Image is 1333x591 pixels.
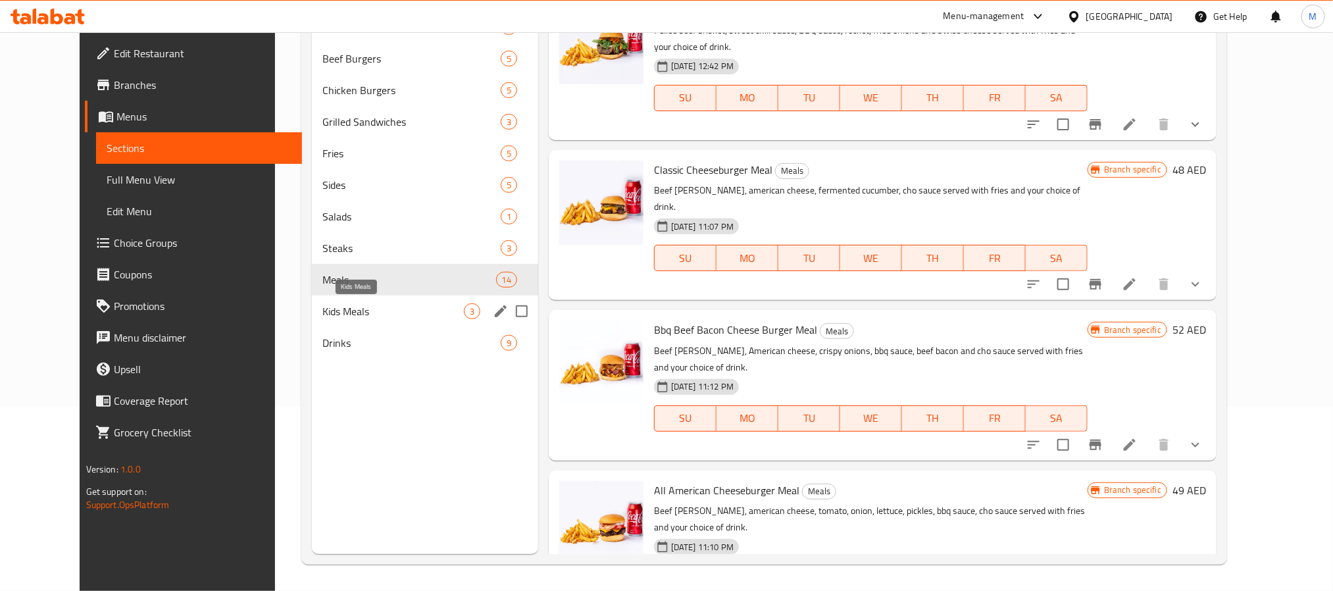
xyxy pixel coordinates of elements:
[1099,324,1167,336] span: Branch specific
[85,259,302,290] a: Coupons
[114,298,291,314] span: Promotions
[322,82,501,98] span: Chicken Burgers
[322,272,495,288] span: Meals
[778,85,840,111] button: TU
[85,322,302,353] a: Menu disclaimer
[322,209,501,224] span: Salads
[85,69,302,101] a: Branches
[501,177,517,193] div: items
[501,211,516,223] span: 1
[1148,269,1180,300] button: delete
[107,203,291,219] span: Edit Menu
[840,405,902,432] button: WE
[322,335,501,351] div: Drinks
[964,245,1026,271] button: FR
[660,88,711,107] span: SU
[559,321,643,405] img: Bbq Beef Bacon Cheese Burger Meal
[114,235,291,251] span: Choice Groups
[1122,437,1138,453] a: Edit menu item
[654,320,817,340] span: Bbq Beef Bacon Cheese Burger Meal
[501,335,517,351] div: items
[840,245,902,271] button: WE
[660,249,711,268] span: SU
[312,138,538,169] div: Fries5
[964,85,1026,111] button: FR
[491,301,511,321] button: edit
[86,461,118,478] span: Version:
[96,195,302,227] a: Edit Menu
[322,240,501,256] span: Steaks
[501,51,517,66] div: items
[654,503,1088,536] p: Beef [PERSON_NAME], american cheese, tomato, onion, lettuce, pickles, bbq sauce, cho sauce served...
[717,405,778,432] button: MO
[116,109,291,124] span: Menus
[559,481,643,565] img: All American Cheeseburger Meal
[902,85,964,111] button: TH
[85,101,302,132] a: Menus
[666,60,739,72] span: [DATE] 12:42 PM
[654,480,799,500] span: All American Cheeseburger Meal
[114,393,291,409] span: Coverage Report
[86,496,170,513] a: Support.OpsPlatform
[1026,245,1088,271] button: SA
[964,405,1026,432] button: FR
[722,409,773,428] span: MO
[802,484,836,500] div: Meals
[776,163,809,178] span: Meals
[969,409,1020,428] span: FR
[969,88,1020,107] span: FR
[820,324,853,339] span: Meals
[1031,88,1082,107] span: SA
[907,409,959,428] span: TH
[312,295,538,327] div: Kids Meals3edit
[501,240,517,256] div: items
[717,245,778,271] button: MO
[1172,321,1206,339] h6: 52 AED
[1026,85,1088,111] button: SA
[907,249,959,268] span: TH
[784,409,835,428] span: TU
[322,145,501,161] span: Fries
[322,177,501,193] span: Sides
[85,417,302,448] a: Grocery Checklist
[969,249,1020,268] span: FR
[464,303,480,319] div: items
[114,267,291,282] span: Coupons
[666,220,739,233] span: [DATE] 11:07 PM
[312,264,538,295] div: Meals14
[85,385,302,417] a: Coverage Report
[1099,484,1167,496] span: Branch specific
[654,405,717,432] button: SU
[654,245,717,271] button: SU
[96,132,302,164] a: Sections
[501,179,516,192] span: 5
[666,380,739,393] span: [DATE] 11:12 PM
[120,461,141,478] span: 1.0.0
[1180,109,1211,140] button: show more
[654,160,772,180] span: Classic Cheeseburger Meal
[902,405,964,432] button: TH
[501,242,516,255] span: 3
[312,201,538,232] div: Salads1
[654,22,1088,55] p: Pulled beef brisket, sweet chili sauce, BBQ sauce, rocket, fried onions and Swiss cheese served w...
[1188,437,1203,453] svg: Show Choices
[501,53,516,65] span: 5
[114,330,291,346] span: Menu disclaimer
[1080,429,1111,461] button: Branch-specific-item
[322,51,501,66] span: Beef Burgers
[717,85,778,111] button: MO
[654,85,717,111] button: SU
[86,483,147,500] span: Get support on:
[722,88,773,107] span: MO
[1049,111,1077,138] span: Select to update
[501,84,516,97] span: 5
[1148,429,1180,461] button: delete
[1031,409,1082,428] span: SA
[501,337,516,349] span: 9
